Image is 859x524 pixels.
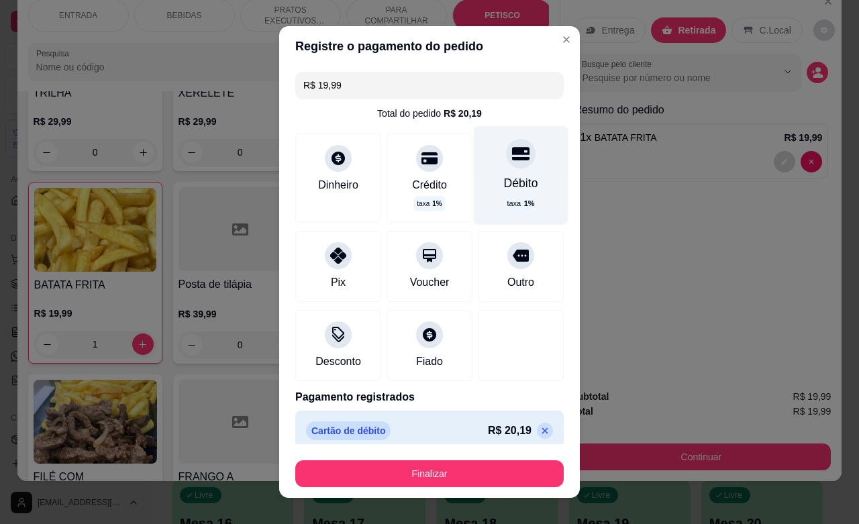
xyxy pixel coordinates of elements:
div: Pix [331,274,346,291]
div: Dinheiro [318,177,358,193]
div: Voucher [410,274,450,291]
p: Cartão de débito [306,421,391,440]
div: Total do pedido [377,107,482,120]
p: taxa [417,199,442,209]
button: Close [556,29,577,50]
div: Crédito [412,177,447,193]
header: Registre o pagamento do pedido [279,26,580,66]
span: 1 % [524,198,535,209]
div: Débito [504,174,538,192]
p: Pagamento registrados [295,389,564,405]
div: Desconto [315,354,361,370]
p: taxa [507,198,534,209]
button: Finalizar [295,460,564,487]
span: 1 % [432,199,442,209]
div: R$ 20,19 [444,107,482,120]
div: Outro [507,274,534,291]
input: Ex.: hambúrguer de cordeiro [303,72,556,99]
div: Fiado [416,354,443,370]
p: R$ 20,19 [488,423,532,439]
